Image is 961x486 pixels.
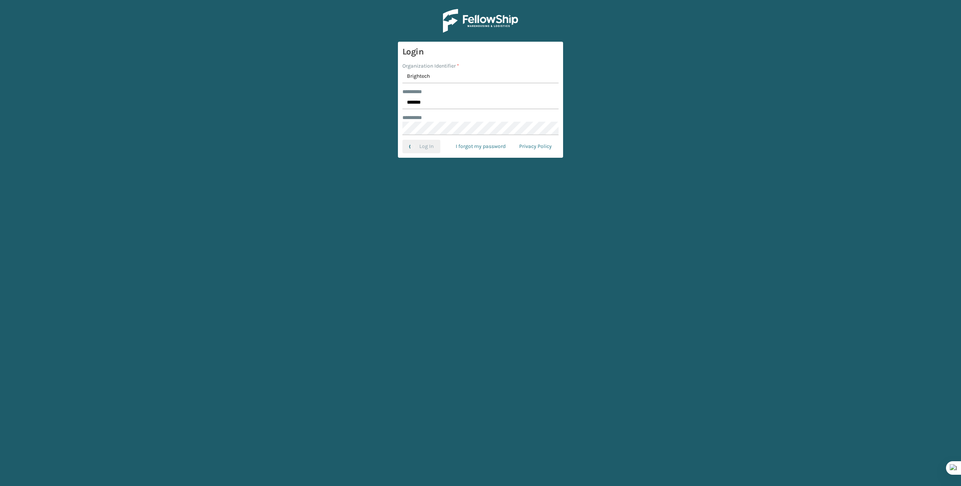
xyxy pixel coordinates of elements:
a: Privacy Policy [512,140,559,153]
a: I forgot my password [449,140,512,153]
button: Log In [402,140,440,153]
img: Logo [443,9,518,33]
h3: Login [402,46,559,57]
label: Organization Identifier [402,62,459,70]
